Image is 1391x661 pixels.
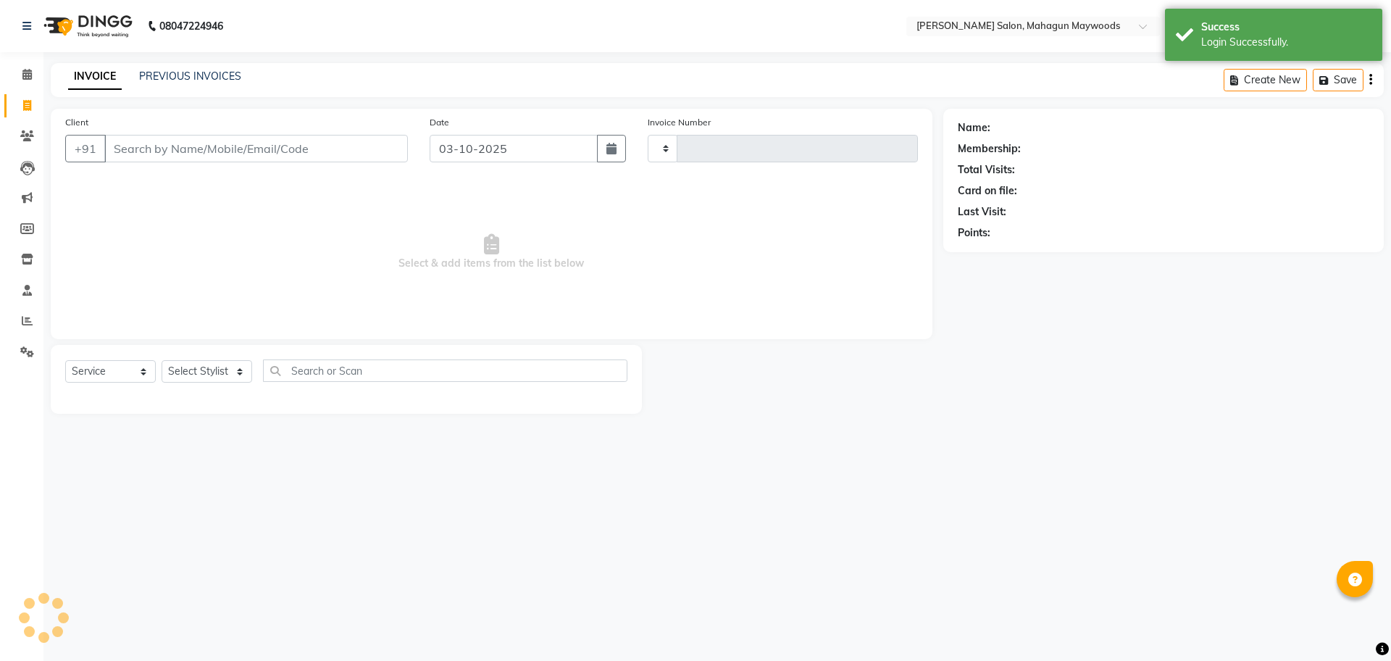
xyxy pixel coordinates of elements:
div: Points: [958,225,990,241]
button: Create New [1224,69,1307,91]
label: Date [430,116,449,129]
div: Total Visits: [958,162,1015,178]
div: Membership: [958,141,1021,157]
b: 08047224946 [159,6,223,46]
label: Client [65,116,88,129]
button: Save [1313,69,1363,91]
input: Search by Name/Mobile/Email/Code [104,135,408,162]
a: PREVIOUS INVOICES [139,70,241,83]
img: logo [37,6,136,46]
label: Invoice Number [648,116,711,129]
a: INVOICE [68,64,122,90]
div: Last Visit: [958,204,1006,220]
span: Select & add items from the list below [65,180,918,325]
div: Login Successfully. [1201,35,1371,50]
input: Search or Scan [263,359,627,382]
div: Success [1201,20,1371,35]
div: Card on file: [958,183,1017,199]
div: Name: [958,120,990,136]
button: +91 [65,135,106,162]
